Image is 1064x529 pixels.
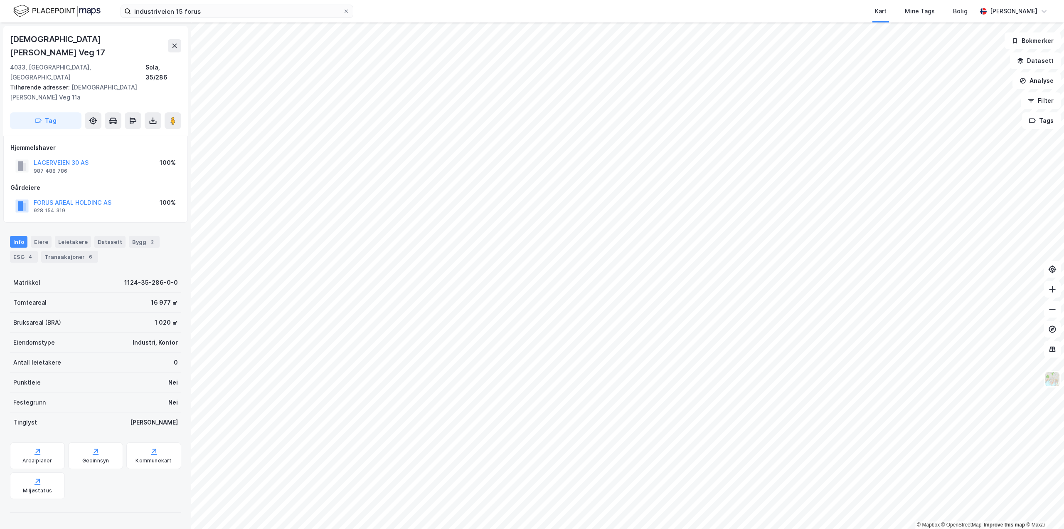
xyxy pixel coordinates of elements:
[86,253,95,261] div: 6
[130,417,178,427] div: [PERSON_NAME]
[1005,32,1061,49] button: Bokmerker
[135,457,172,464] div: Kommunekart
[917,522,940,528] a: Mapbox
[13,397,46,407] div: Festegrunn
[941,522,982,528] a: OpenStreetMap
[145,62,181,82] div: Sola, 35/286
[160,198,176,208] div: 100%
[10,112,81,129] button: Tag
[13,318,61,328] div: Bruksareal (BRA)
[905,6,935,16] div: Mine Tags
[1021,92,1061,109] button: Filter
[1010,52,1061,69] button: Datasett
[94,236,126,248] div: Datasett
[148,238,156,246] div: 2
[10,183,181,193] div: Gårdeiere
[151,298,178,308] div: 16 977 ㎡
[10,251,38,263] div: ESG
[133,338,178,348] div: Industri, Kontor
[1012,72,1061,89] button: Analyse
[129,236,160,248] div: Bygg
[13,358,61,368] div: Antall leietakere
[155,318,178,328] div: 1 020 ㎡
[10,82,175,102] div: [DEMOGRAPHIC_DATA][PERSON_NAME] Veg 11a
[168,378,178,387] div: Nei
[13,378,41,387] div: Punktleie
[13,4,101,18] img: logo.f888ab2527a4732fd821a326f86c7f29.svg
[1022,112,1061,129] button: Tags
[22,457,52,464] div: Arealplaner
[13,278,40,288] div: Matrikkel
[1044,371,1060,387] img: Z
[34,168,67,174] div: 987 488 786
[13,338,55,348] div: Eiendomstype
[55,236,91,248] div: Leietakere
[82,457,109,464] div: Geoinnsyn
[23,487,52,494] div: Miljøstatus
[174,358,178,368] div: 0
[168,397,178,407] div: Nei
[13,417,37,427] div: Tinglyst
[10,143,181,153] div: Hjemmelshaver
[990,6,1037,16] div: [PERSON_NAME]
[31,236,52,248] div: Eiere
[1022,489,1064,529] iframe: Chat Widget
[124,278,178,288] div: 1124-35-286-0-0
[875,6,887,16] div: Kart
[13,298,47,308] div: Tomteareal
[10,62,145,82] div: 4033, [GEOGRAPHIC_DATA], [GEOGRAPHIC_DATA]
[41,251,98,263] div: Transaksjoner
[10,236,27,248] div: Info
[131,5,343,17] input: Søk på adresse, matrikkel, gårdeiere, leietakere eller personer
[10,32,168,59] div: [DEMOGRAPHIC_DATA][PERSON_NAME] Veg 17
[34,207,65,214] div: 928 154 319
[984,522,1025,528] a: Improve this map
[10,84,71,91] span: Tilhørende adresser:
[160,158,176,168] div: 100%
[26,253,34,261] div: 4
[953,6,968,16] div: Bolig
